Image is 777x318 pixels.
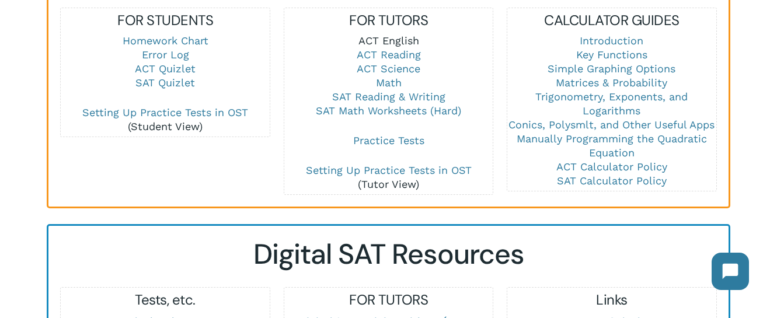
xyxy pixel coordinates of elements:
[517,132,707,159] a: Manually Programming the Quadratic Equation
[123,34,208,47] a: Homework Chart
[357,62,420,75] a: ACT Science
[700,241,761,302] iframe: Chatbot
[580,34,643,47] a: Introduction
[556,160,667,173] a: ACT Calculator Policy
[557,174,667,187] a: SAT Calculator Policy
[535,90,688,117] a: Trigonometry, Exponents, and Logarithms
[376,76,402,89] a: Math
[284,163,493,191] p: (Tutor View)
[576,48,647,61] a: Key Functions
[61,106,269,134] p: (Student View)
[60,237,717,271] h2: Digital SAT Resources
[353,134,424,146] a: Practice Tests
[358,34,419,47] a: ACT English
[332,90,445,103] a: SAT Reading & Writing
[316,104,461,117] a: SAT Math Worksheets (Hard)
[142,48,189,61] a: Error Log
[284,291,493,309] h5: FOR TUTORS
[556,76,667,89] a: Matrices & Probability
[507,291,716,309] h5: Links
[61,291,269,309] h5: Tests, etc.
[61,11,269,30] h5: FOR STUDENTS
[135,62,196,75] a: ACT Quizlet
[357,48,421,61] a: ACT Reading
[306,164,472,176] a: Setting Up Practice Tests in OST
[135,76,195,89] a: SAT Quizlet
[548,62,675,75] a: Simple Graphing Options
[82,106,248,118] a: Setting Up Practice Tests in OST
[507,11,716,30] h5: CALCULATOR GUIDES
[284,11,493,30] h5: FOR TUTORS
[508,118,715,131] a: Conics, Polysmlt, and Other Useful Apps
